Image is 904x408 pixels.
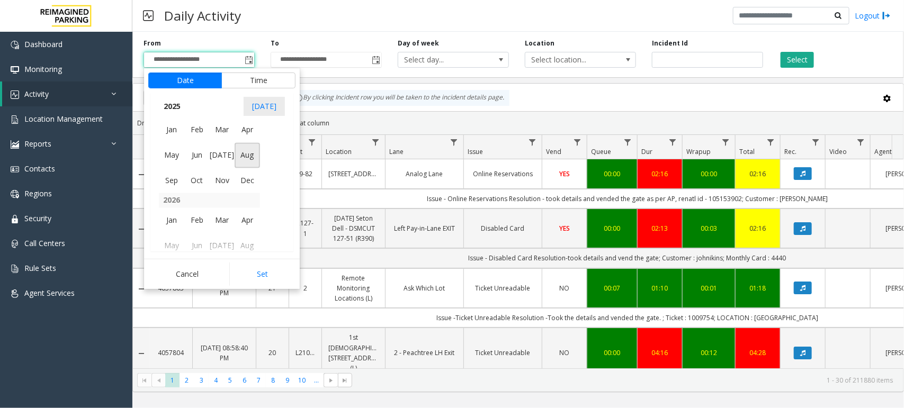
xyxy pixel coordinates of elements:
td: 2025 Aug [235,143,260,168]
img: pageIcon [143,3,154,29]
span: Wrapup [686,147,711,156]
button: Select [781,52,814,68]
div: 01:10 [644,283,676,293]
img: 'icon' [11,215,19,223]
label: Day of week [398,39,439,48]
span: Location Management [24,114,103,124]
span: Oct [184,168,210,193]
span: Monitoring [24,64,62,74]
a: 20 [263,348,282,358]
button: Time tab [221,72,296,88]
span: Page 8 [266,373,280,387]
td: 2026 May [159,233,184,258]
a: Collapse Details [133,225,150,233]
span: Aug [235,143,260,168]
a: R127-1 [296,218,315,238]
span: Call Centers [24,238,65,248]
span: Agent Services [24,288,75,298]
span: Feb [184,208,210,233]
div: 01:18 [742,283,774,293]
span: Toggle popup [370,52,381,67]
span: Apr [235,117,260,143]
span: Page 1 [165,373,180,387]
a: Left Pay-in-Lane EXIT [392,223,457,233]
a: 04:28 [742,348,774,358]
span: Page 10 [295,373,309,387]
span: Rec. [784,147,796,156]
img: 'icon' [11,115,19,124]
img: 'icon' [11,289,19,298]
span: Page 2 [180,373,194,387]
td: 2026 Aug [235,233,260,258]
span: [DATE] [209,143,235,168]
span: Queue [591,147,611,156]
img: 'icon' [11,165,19,174]
span: Page 5 [223,373,237,387]
a: 02:16 [742,169,774,179]
h3: Daily Activity [159,3,246,29]
a: Ticket Unreadable [470,348,535,358]
td: 2025 Sep [159,168,184,193]
a: Remote Monitoring Locations (L) [328,273,379,304]
a: 04:16 [644,348,676,358]
a: 02:13 [644,223,676,233]
span: Select day... [398,52,486,67]
a: Analog Lane [392,169,457,179]
td: 2025 Mar [209,117,235,143]
td: 2025 Jan [159,117,184,143]
a: Disabled Card [470,223,535,233]
a: Dur Filter Menu [666,135,680,149]
a: Collapse Details [133,170,150,179]
a: 02:16 [742,223,774,233]
a: [DATE] Seton Dell - DSMCUT 127-51 (R390) [328,213,379,244]
button: Cancel [148,262,226,286]
div: 00:12 [689,348,729,358]
td: 2025 Feb [184,117,210,143]
span: Go to the next page [324,373,338,388]
img: 'icon' [11,190,19,198]
td: 2025 Oct [184,168,210,193]
a: Total Filter Menu [764,135,778,149]
a: 00:00 [594,348,631,358]
div: 00:00 [594,223,631,233]
td: 2026 Jan [159,208,184,233]
span: Page 9 [280,373,294,387]
td: 2026 Jul [209,233,235,258]
img: 'icon' [11,265,19,273]
span: Jan [159,117,184,143]
img: 'icon' [11,90,19,99]
span: Go to the last page [338,373,352,388]
span: Dashboard [24,39,62,49]
a: 00:00 [594,169,631,179]
a: Lane Filter Menu [447,135,461,149]
td: 2025 Jun [184,143,210,168]
span: Select location... [525,52,613,67]
span: Dur [641,147,652,156]
div: 00:01 [689,283,729,293]
span: Page 7 [252,373,266,387]
span: Issue [468,147,483,156]
a: Wrapup Filter Menu [719,135,733,149]
a: Video Filter Menu [854,135,868,149]
label: To [271,39,279,48]
span: Nov [209,168,235,193]
a: 00:00 [689,169,729,179]
img: 'icon' [11,41,19,49]
a: 00:07 [594,283,631,293]
span: Aug [235,233,260,258]
td: 2026 Apr [235,208,260,233]
a: Activity [2,81,132,106]
img: 'icon' [11,240,19,248]
span: Vend [546,147,561,156]
div: Drag a column header and drop it here to group by that column [133,114,903,132]
span: May [159,233,184,258]
td: 2026 Mar [209,208,235,233]
span: Toggle popup [243,52,254,67]
span: Go to the last page [341,376,350,385]
span: Page 4 [209,373,223,387]
span: Dec [235,168,260,193]
a: Online Reservations [470,169,535,179]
